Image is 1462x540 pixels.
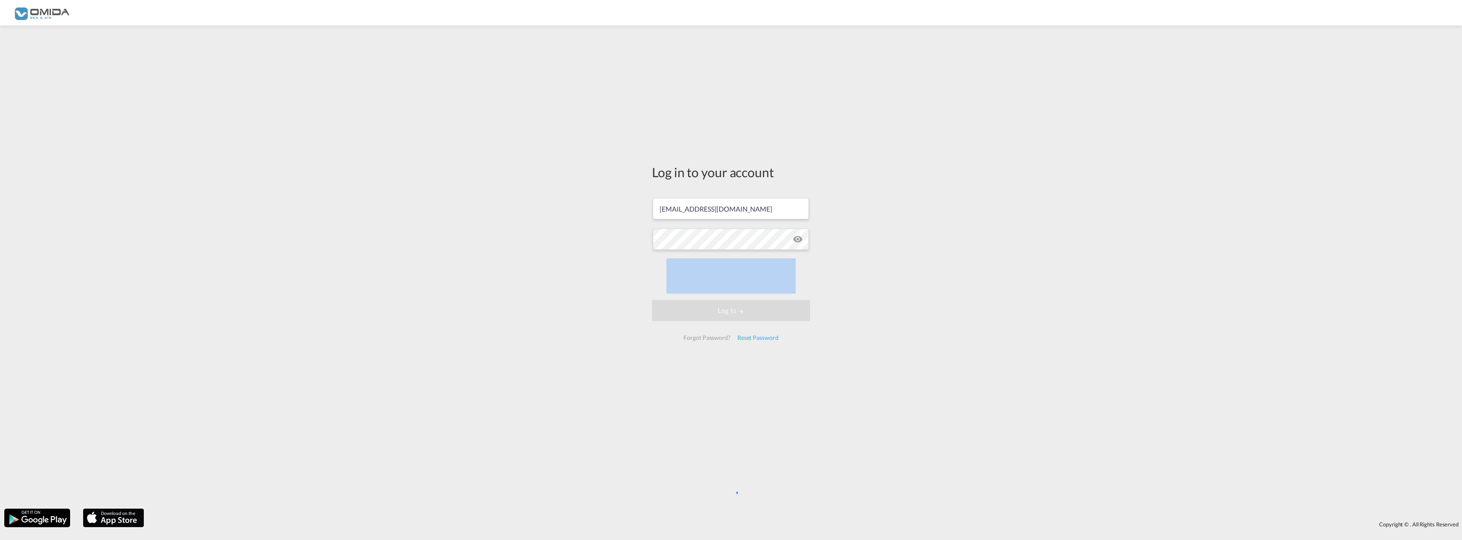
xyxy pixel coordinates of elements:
[148,517,1462,532] div: Copyright © . All Rights Reserved
[793,234,803,244] md-icon: icon-eye-off
[652,163,810,181] div: Log in to your account
[666,258,796,291] iframe: reCAPTCHA
[680,330,734,345] div: Forgot Password?
[82,508,145,528] img: apple.png
[3,508,71,528] img: google.png
[734,330,782,345] div: Reset Password
[652,300,810,321] button: LOGIN
[653,198,809,219] input: Enter email/phone number
[13,3,70,23] img: 459c566038e111ed959c4fc4f0a4b274.png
